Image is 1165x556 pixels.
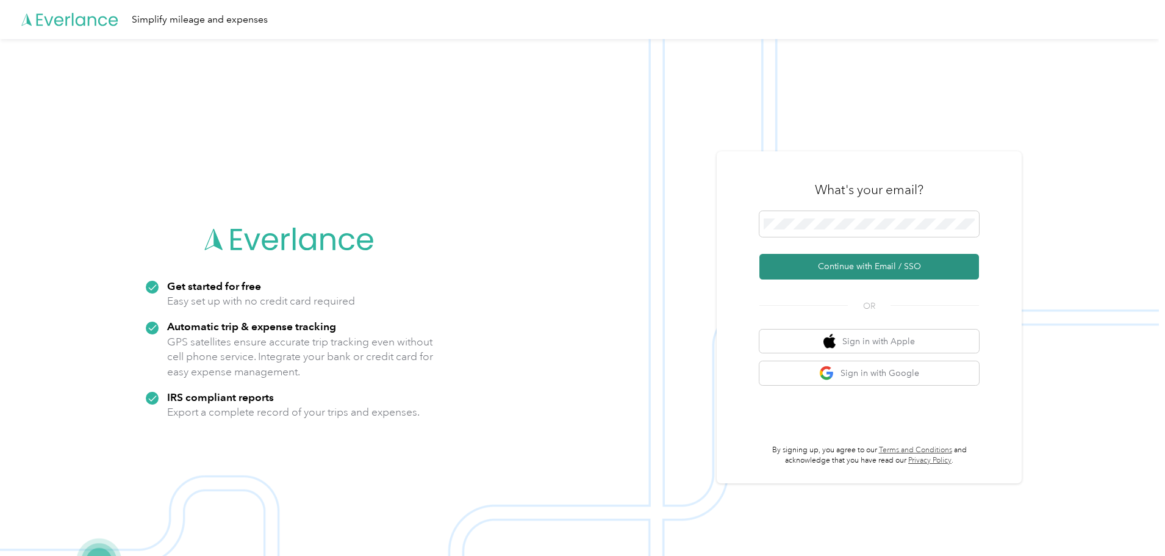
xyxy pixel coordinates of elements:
[759,361,979,385] button: google logoSign in with Google
[167,280,261,292] strong: Get started for free
[848,300,891,312] span: OR
[167,320,336,333] strong: Automatic trip & expense tracking
[167,405,420,420] p: Export a complete record of your trips and expenses.
[879,446,952,455] a: Terms and Conditions
[819,366,834,381] img: google logo
[759,254,979,280] button: Continue with Email / SSO
[759,330,979,353] button: apple logoSign in with Apple
[908,456,952,465] a: Privacy Policy
[167,334,434,380] p: GPS satellites ensure accurate trip tracking even without cell phone service. Integrate your bank...
[167,391,274,403] strong: IRS compliant reports
[823,334,836,349] img: apple logo
[132,12,268,27] div: Simplify mileage and expenses
[167,294,355,309] p: Easy set up with no credit card required
[759,445,979,466] p: By signing up, you agree to our and acknowledge that you have read our .
[815,181,923,198] h3: What's your email?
